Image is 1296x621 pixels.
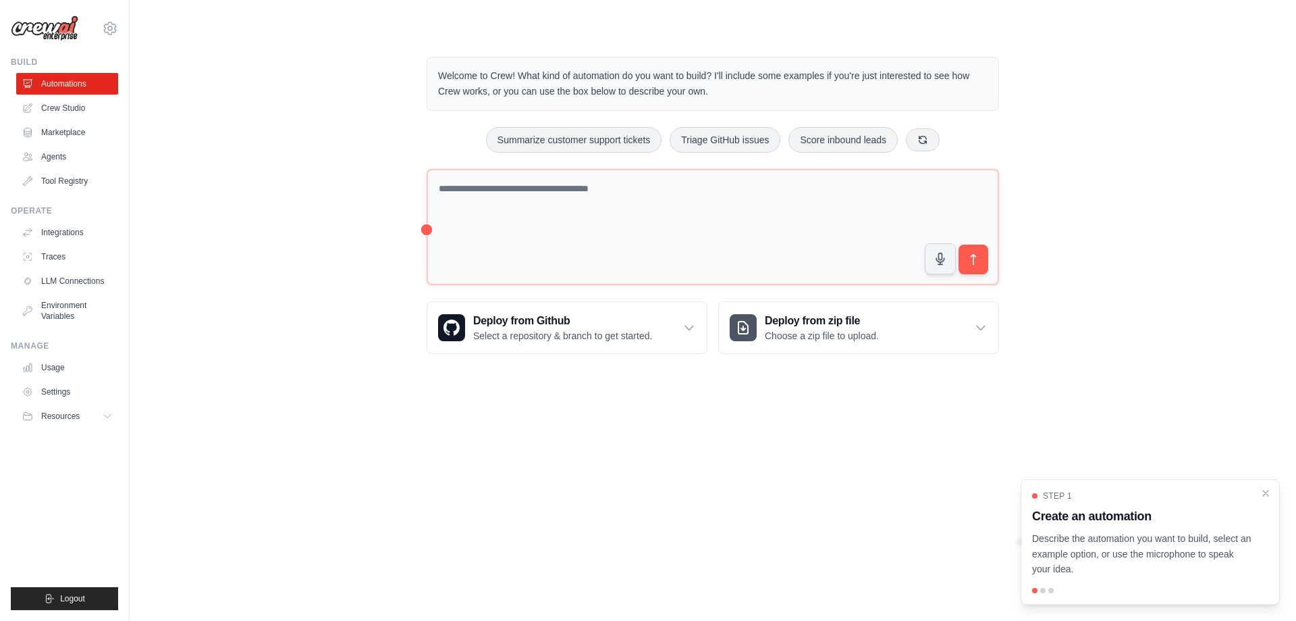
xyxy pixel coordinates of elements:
button: Close walkthrough [1260,488,1271,499]
button: Resources [16,405,118,427]
h3: Create an automation [1032,507,1252,526]
a: Settings [16,381,118,403]
div: Build [11,57,118,68]
p: Describe the automation you want to build, select an example option, or use the microphone to spe... [1032,531,1252,577]
a: Usage [16,357,118,378]
a: Automations [16,73,118,95]
a: Integrations [16,222,118,243]
span: Step 1 [1043,491,1072,501]
a: Agents [16,146,118,168]
h3: Deploy from zip file [765,313,879,329]
div: Operate [11,205,118,216]
a: LLM Connections [16,270,118,292]
button: Score inbound leads [788,127,898,153]
img: Logo [11,16,78,41]
a: Marketplace [16,122,118,143]
a: Tool Registry [16,170,118,192]
p: Welcome to Crew! What kind of automation do you want to build? I'll include some examples if you'... [438,68,988,99]
a: Crew Studio [16,97,118,119]
button: Triage GitHub issues [670,127,780,153]
a: Traces [16,246,118,268]
button: Logout [11,587,118,610]
p: Select a repository & branch to get started. [473,329,652,343]
div: Manage [11,341,118,351]
span: Logout [60,593,85,604]
p: Choose a zip file to upload. [765,329,879,343]
span: Resources [41,411,80,422]
button: Summarize customer support tickets [486,127,661,153]
a: Environment Variables [16,295,118,327]
h3: Deploy from Github [473,313,652,329]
